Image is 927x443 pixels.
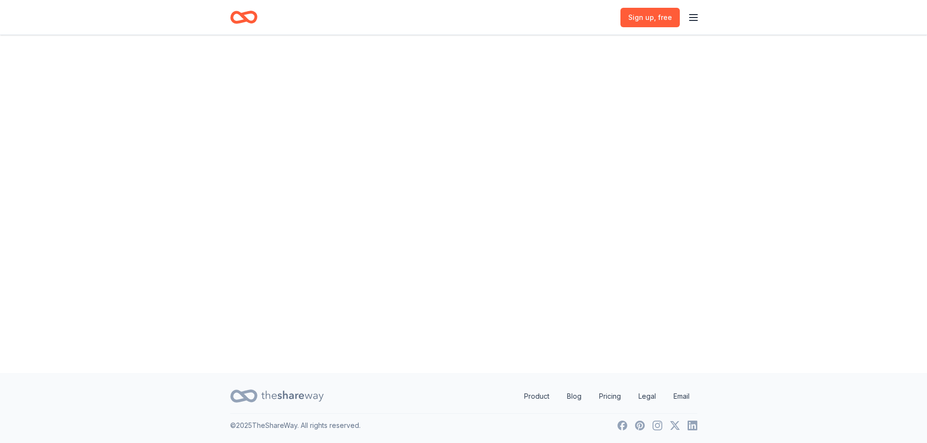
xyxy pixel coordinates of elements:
[591,387,629,406] a: Pricing
[230,420,361,431] p: © 2025 TheShareWay. All rights reserved.
[631,387,664,406] a: Legal
[620,8,680,27] a: Sign up, free
[516,387,557,406] a: Product
[516,387,697,406] nav: quick links
[230,6,257,29] a: Home
[654,13,672,21] span: , free
[559,387,589,406] a: Blog
[666,387,697,406] a: Email
[628,12,672,23] span: Sign up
